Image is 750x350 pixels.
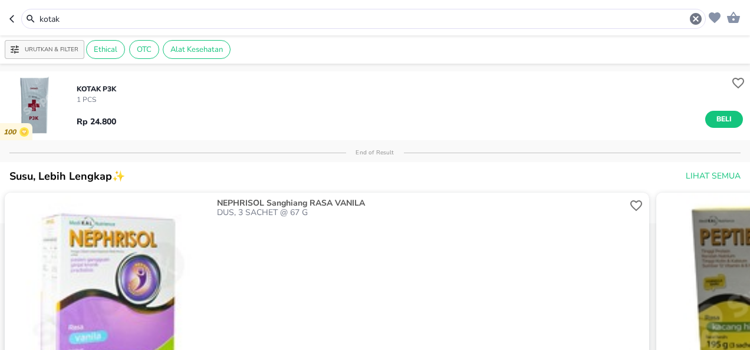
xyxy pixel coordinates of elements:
p: NEPHRISOL Sanghiang RASA VANILA [217,199,624,208]
button: Urutkan & Filter [5,40,84,59]
span: Ethical [87,44,124,55]
div: OTC [129,40,159,59]
div: Alat Kesehatan [163,40,231,59]
button: Beli [705,111,743,128]
div: Ethical [86,40,125,59]
p: KOTAK P3K [77,84,116,94]
p: Rp 24.800 [77,115,116,128]
button: Lihat Semua [681,166,743,187]
p: DUS, 3 SACHET @ 67 G [217,208,627,217]
span: Alat Kesehatan [163,44,230,55]
input: Cari 4000+ produk di sini [38,13,689,25]
span: Lihat Semua [686,169,741,184]
p: Urutkan & Filter [25,45,78,54]
span: Beli [714,113,734,126]
span: OTC [130,44,159,55]
p: 1 PCS [77,94,116,105]
p: End of Result [346,148,403,157]
p: 100 [4,128,19,137]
